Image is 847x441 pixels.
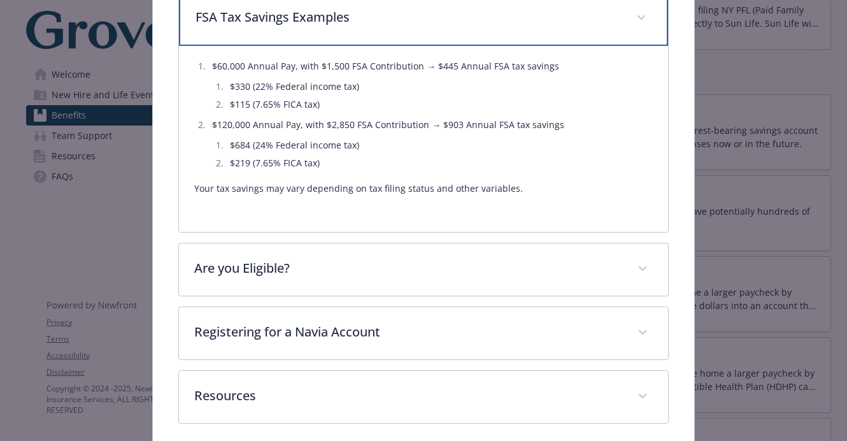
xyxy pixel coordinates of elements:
[179,46,667,232] div: FSA Tax Savings Examples
[194,386,622,405] p: Resources
[226,138,652,153] li: $684 (24% Federal income tax)
[179,371,667,423] div: Resources
[179,307,667,359] div: Registering for a Navia Account
[194,322,622,342] p: Registering for a Navia Account
[226,155,652,171] li: $219 (7.65% FICA tax)
[226,79,652,94] li: $330 (22% Federal income tax)
[208,117,652,171] li: $120,000 Annual Pay, with $2,850 FSA Contribution → $903 Annual FSA tax savings
[179,243,667,296] div: Are you Eligible?
[194,259,622,278] p: Are you Eligible?
[208,59,652,112] li: $60,000 Annual Pay, with $1,500 FSA Contribution → $445 Annual FSA tax savings
[226,97,652,112] li: $115 (7.65% FICA tax)
[196,8,620,27] p: FSA Tax Savings Examples
[194,181,652,196] p: Your tax savings may vary depending on tax filing status and other variables.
